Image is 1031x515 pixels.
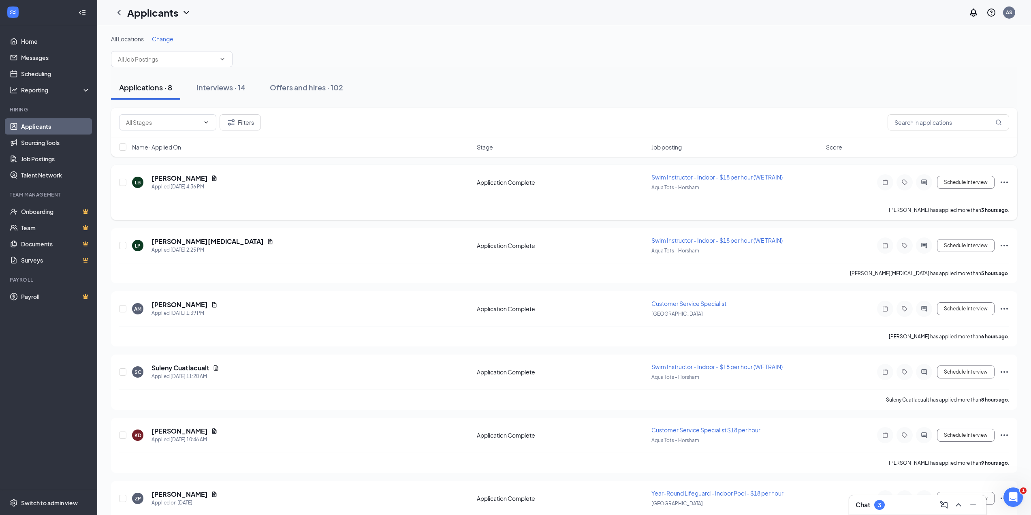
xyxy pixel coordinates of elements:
[270,82,343,92] div: Offers and hires · 102
[937,176,995,189] button: Schedule Interview
[477,178,647,186] div: Application Complete
[651,363,783,370] span: Swim Instructor - Indoor - $18 per hour (WE TRAIN)
[152,436,218,444] div: Applied [DATE] 10:46 AM
[880,369,890,375] svg: Note
[981,270,1008,276] b: 5 hours ago
[10,276,89,283] div: Payroll
[21,252,90,268] a: SurveysCrown
[651,173,783,181] span: Swim Instructor - Indoor - $18 per hour (WE TRAIN)
[651,237,783,244] span: Swim Instructor - Indoor - $18 per hour (WE TRAIN)
[939,500,949,510] svg: ComposeMessage
[78,9,86,17] svg: Collapse
[21,236,90,252] a: DocumentsCrown
[152,427,208,436] h5: [PERSON_NAME]
[21,499,78,507] div: Switch to admin view
[878,502,881,509] div: 3
[981,207,1008,213] b: 3 hours ago
[152,300,208,309] h5: [PERSON_NAME]
[1003,487,1023,507] iframe: Intercom live chat
[937,365,995,378] button: Schedule Interview
[999,241,1009,250] svg: Ellipses
[213,365,219,371] svg: Document
[856,500,870,509] h3: Chat
[968,500,978,510] svg: Minimize
[651,300,726,307] span: Customer Service Specialist
[900,179,909,186] svg: Tag
[937,302,995,315] button: Schedule Interview
[880,306,890,312] svg: Note
[267,238,273,245] svg: Document
[21,86,91,94] div: Reporting
[937,492,995,505] button: Schedule Interview
[900,432,909,438] svg: Tag
[152,363,209,372] h5: Suleny Cuatlacualt
[651,500,703,506] span: [GEOGRAPHIC_DATA]
[651,374,699,380] span: Aqua Tots - Horsham
[477,305,647,313] div: Application Complete
[981,333,1008,340] b: 6 hours ago
[826,143,842,151] span: Score
[952,498,965,511] button: ChevronUp
[900,242,909,249] svg: Tag
[135,242,141,249] div: LP
[152,35,173,43] span: Change
[181,8,191,17] svg: ChevronDown
[21,167,90,183] a: Talent Network
[919,242,929,249] svg: ActiveChat
[999,430,1009,440] svg: Ellipses
[880,432,890,438] svg: Note
[889,207,1009,214] p: [PERSON_NAME] has applied more than .
[900,306,909,312] svg: Tag
[477,143,493,151] span: Stage
[21,49,90,66] a: Messages
[152,490,208,499] h5: [PERSON_NAME]
[999,177,1009,187] svg: Ellipses
[219,56,226,62] svg: ChevronDown
[999,304,1009,314] svg: Ellipses
[152,309,218,317] div: Applied [DATE] 1:39 PM
[981,460,1008,466] b: 9 hours ago
[21,118,90,135] a: Applicants
[111,35,144,43] span: All Locations
[114,8,124,17] svg: ChevronLeft
[967,498,980,511] button: Minimize
[919,306,929,312] svg: ActiveChat
[211,491,218,498] svg: Document
[132,143,181,151] span: Name · Applied On
[152,174,208,183] h5: [PERSON_NAME]
[900,369,909,375] svg: Tag
[651,437,699,443] span: Aqua Tots - Horsham
[937,239,995,252] button: Schedule Interview
[196,82,245,92] div: Interviews · 14
[919,179,929,186] svg: ActiveChat
[135,179,141,186] div: LB
[126,118,200,127] input: All Stages
[21,288,90,305] a: PayrollCrown
[152,237,264,246] h5: [PERSON_NAME][MEDICAL_DATA]
[880,242,890,249] svg: Note
[9,8,17,16] svg: WorkstreamLogo
[651,311,703,317] span: [GEOGRAPHIC_DATA]
[119,82,172,92] div: Applications · 8
[477,368,647,376] div: Application Complete
[995,119,1002,126] svg: MagnifyingGlass
[1020,487,1027,494] span: 1
[651,489,783,497] span: Year-Round Lifeguard - Indoor Pool - $18 per hour
[10,86,18,94] svg: Analysis
[220,114,261,130] button: Filter Filters
[888,114,1009,130] input: Search in applications
[477,241,647,250] div: Application Complete
[937,429,995,442] button: Schedule Interview
[203,119,209,126] svg: ChevronDown
[211,428,218,434] svg: Document
[969,8,978,17] svg: Notifications
[10,499,18,507] svg: Settings
[886,396,1009,403] p: Suleny Cuatlacualt has applied more than .
[118,55,216,64] input: All Job Postings
[226,118,236,127] svg: Filter
[211,175,218,182] svg: Document
[1006,9,1012,16] div: AS
[954,500,963,510] svg: ChevronUp
[477,494,647,502] div: Application Complete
